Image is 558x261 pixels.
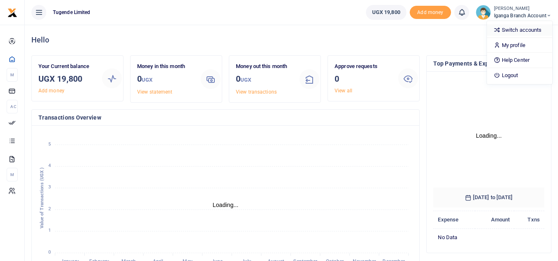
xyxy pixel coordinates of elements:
[240,77,251,83] small: UGX
[48,163,51,168] tspan: 4
[7,68,18,82] li: M
[433,188,544,207] h6: [DATE] to [DATE]
[410,9,451,15] a: Add money
[236,73,293,86] h3: 0
[476,132,502,139] text: Loading...
[433,211,475,229] th: Expense
[494,12,551,19] span: Iganga Branch Account
[433,228,544,246] td: No data
[7,9,17,15] a: logo-small logo-large logo-large
[48,185,51,190] tspan: 3
[335,88,352,94] a: View all
[142,77,152,83] small: UGX
[7,100,18,113] li: Ac
[335,62,392,71] p: Approve requests
[476,5,551,20] a: profile-user [PERSON_NAME] Iganga Branch Account
[38,113,413,122] h4: Transactions Overview
[475,211,514,229] th: Amount
[236,89,277,95] a: View transactions
[48,249,51,255] tspan: 0
[38,73,95,85] h3: UGX 19,800
[487,40,552,51] a: My profile
[48,206,51,212] tspan: 2
[487,54,552,66] a: Help Center
[50,9,94,16] span: Tugende Limited
[476,5,491,20] img: profile-user
[494,5,551,12] small: [PERSON_NAME]
[48,228,51,233] tspan: 1
[39,167,45,229] text: Value of Transactions (UGX )
[410,6,451,19] li: Toup your wallet
[335,73,392,85] h3: 0
[7,8,17,18] img: logo-small
[7,168,18,181] li: M
[38,88,64,94] a: Add money
[363,5,410,20] li: Wallet ballance
[48,141,51,147] tspan: 5
[38,62,95,71] p: Your Current balance
[366,5,406,20] a: UGX 19,800
[410,6,451,19] span: Add money
[137,73,194,86] h3: 0
[514,211,544,229] th: Txns
[31,35,551,45] h4: Hello
[137,62,194,71] p: Money in this month
[487,24,552,36] a: Switch accounts
[487,70,552,81] a: Logout
[236,62,293,71] p: Money out this month
[213,202,239,208] text: Loading...
[372,8,400,16] span: UGX 19,800
[433,59,544,68] h4: Top Payments & Expenses
[137,89,172,95] a: View statement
